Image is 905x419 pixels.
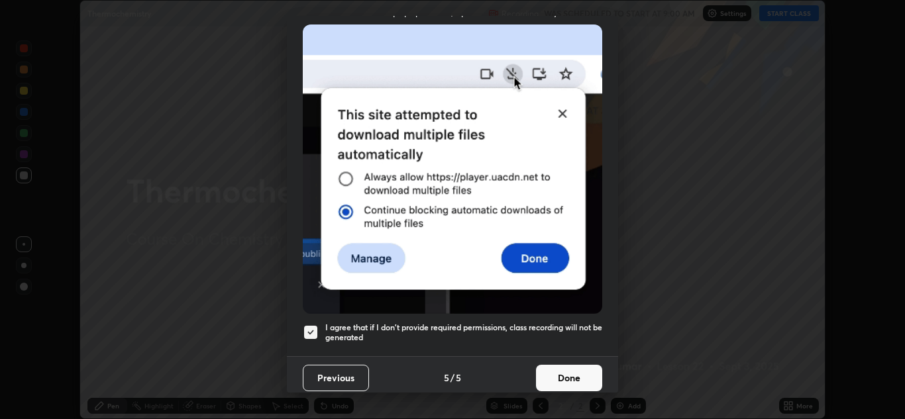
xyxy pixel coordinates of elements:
[456,371,461,385] h4: 5
[451,371,454,385] h4: /
[444,371,449,385] h4: 5
[536,365,602,391] button: Done
[325,322,602,343] h5: I agree that if I don't provide required permissions, class recording will not be generated
[303,24,602,314] img: downloads-permission-blocked.gif
[303,365,369,391] button: Previous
